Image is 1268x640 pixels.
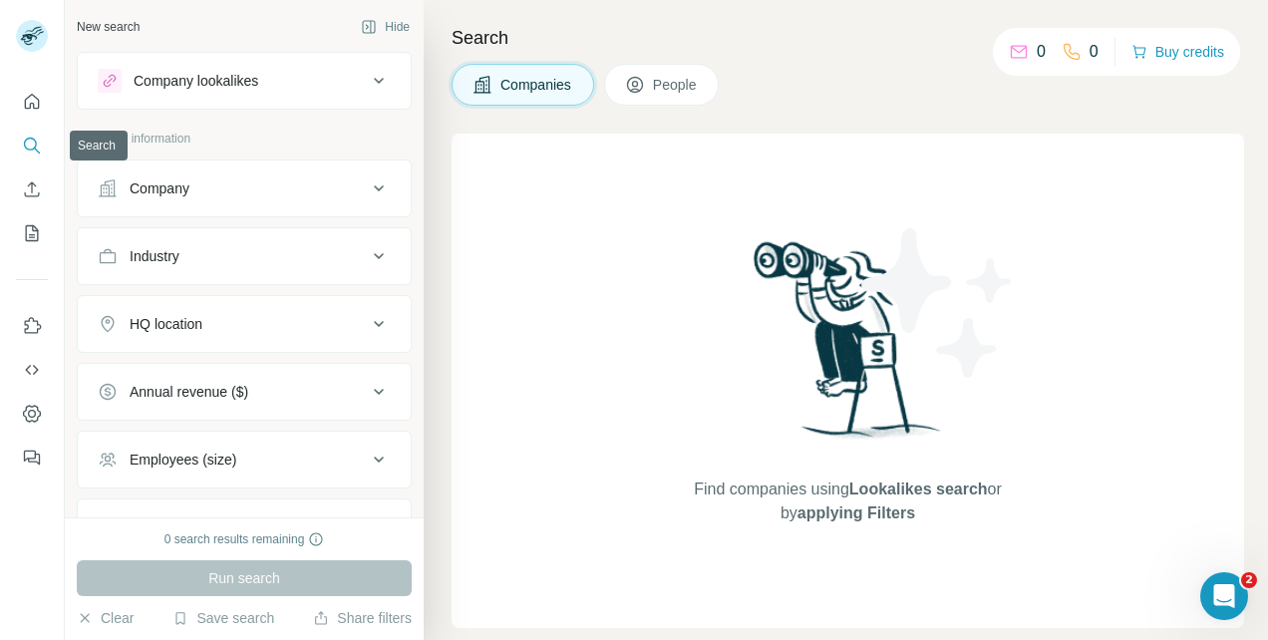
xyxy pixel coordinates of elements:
[745,236,952,459] img: Surfe Illustration - Woman searching with binoculars
[452,24,1244,52] h4: Search
[16,84,48,120] button: Quick start
[848,213,1028,393] img: Surfe Illustration - Stars
[78,300,411,348] button: HQ location
[164,530,325,548] div: 0 search results remaining
[849,480,988,497] span: Lookalikes search
[16,440,48,476] button: Feedback
[130,246,179,266] div: Industry
[16,20,48,52] img: Avatar
[16,128,48,163] button: Search
[78,503,411,551] button: Technologies
[1241,572,1257,588] span: 2
[16,352,48,388] button: Use Surfe API
[347,12,424,42] button: Hide
[16,171,48,207] button: Enrich CSV
[77,130,412,148] p: Company information
[1200,572,1248,620] iframe: Intercom live chat
[130,382,248,402] div: Annual revenue ($)
[653,75,699,95] span: People
[134,71,258,91] div: Company lookalikes
[1090,40,1099,64] p: 0
[77,608,134,628] button: Clear
[130,450,236,470] div: Employees (size)
[500,75,573,95] span: Companies
[688,478,1007,525] span: Find companies using or by
[16,396,48,432] button: Dashboard
[1131,38,1224,66] button: Buy credits
[172,608,274,628] button: Save search
[16,308,48,344] button: Use Surfe on LinkedIn
[797,504,915,521] span: applying Filters
[78,232,411,280] button: Industry
[130,178,189,198] div: Company
[78,368,411,416] button: Annual revenue ($)
[1037,40,1046,64] p: 0
[78,436,411,483] button: Employees (size)
[16,215,48,251] button: My lists
[78,57,411,105] button: Company lookalikes
[78,164,411,212] button: Company
[313,608,412,628] button: Share filters
[130,314,202,334] div: HQ location
[77,18,140,36] div: New search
